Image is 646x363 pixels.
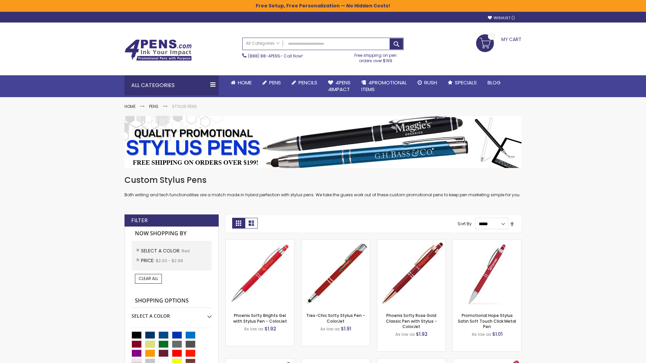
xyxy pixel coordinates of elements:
[141,257,156,264] span: Price
[395,331,415,337] span: As low as
[453,239,521,245] a: Promotional Hope Stylus Satin Soft Touch Click Metal Pen-Red
[132,308,212,319] div: Select A Color
[442,75,482,90] a: Specials
[131,217,148,224] strong: Filter
[386,313,437,329] a: Phoenix Softy Rose Gold Classic Pen with Stylus - ColorJet
[455,79,477,86] span: Specials
[132,227,212,241] strong: Now Shopping by
[306,313,365,324] a: Tres-Chic Softy Stylus Pen - ColorJet
[301,239,370,245] a: Tres-Chic Softy Stylus Pen - ColorJet-Red
[139,276,158,281] span: Clear All
[424,79,437,86] span: Rush
[124,175,522,198] div: Both writing and tech functionalities are a match made in hybrid perfection with stylus pens. We ...
[246,41,280,46] span: All Categories
[182,248,190,254] span: Red
[248,53,280,59] a: (888) 88-4PENS
[377,240,445,308] img: Phoenix Softy Rose Gold Classic Pen with Stylus - ColorJet-Red
[149,104,158,109] a: Pens
[301,240,370,308] img: Tres-Chic Softy Stylus Pen - ColorJet-Red
[232,218,245,229] strong: Grid
[124,104,136,109] a: Home
[238,79,252,86] span: Home
[225,75,257,90] a: Home
[488,79,501,86] span: Blog
[488,15,515,21] a: Wishlist
[124,39,192,61] img: 4Pens Custom Pens and Promotional Products
[356,75,412,97] a: 4PROMOTIONALITEMS
[269,79,281,86] span: Pens
[472,331,491,337] span: As low as
[132,294,212,308] strong: Shopping Options
[348,50,404,64] div: Free shipping on pen orders over $199
[124,175,522,186] h1: Custom Stylus Pens
[124,75,219,95] div: All Categories
[298,79,317,86] span: Pencils
[341,325,351,332] span: $1.91
[141,247,182,254] span: Select A Color
[458,221,472,227] label: Sort By
[492,331,503,337] span: $1.01
[377,239,445,245] a: Phoenix Softy Rose Gold Classic Pen with Stylus - ColorJet-Red
[416,331,428,337] span: $1.92
[320,326,340,332] span: As low as
[233,313,287,324] a: Phoenix Softy Brights Gel with Stylus Pen - ColorJet
[453,240,521,308] img: Promotional Hope Stylus Satin Soft Touch Click Metal Pen-Red
[226,240,294,308] img: Phoenix Softy Brights Gel with Stylus Pen - ColorJet-Red
[328,79,351,93] span: 4Pens 4impact
[482,75,506,90] a: Blog
[361,79,407,93] span: 4PROMOTIONAL ITEMS
[243,38,283,49] a: All Categories
[135,274,162,283] a: Clear All
[286,75,323,90] a: Pencils
[156,258,183,264] span: $2.00 - $2.99
[124,116,522,168] img: Stylus Pens
[264,325,276,332] span: $1.92
[458,313,516,329] a: Promotional Hope Stylus Satin Soft Touch Click Metal Pen
[248,53,303,59] span: - Call Now!
[257,75,286,90] a: Pens
[226,239,294,245] a: Phoenix Softy Brights Gel with Stylus Pen - ColorJet-Red
[323,75,356,97] a: 4Pens4impact
[172,104,197,109] strong: Stylus Pens
[412,75,442,90] a: Rush
[244,326,263,332] span: As low as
